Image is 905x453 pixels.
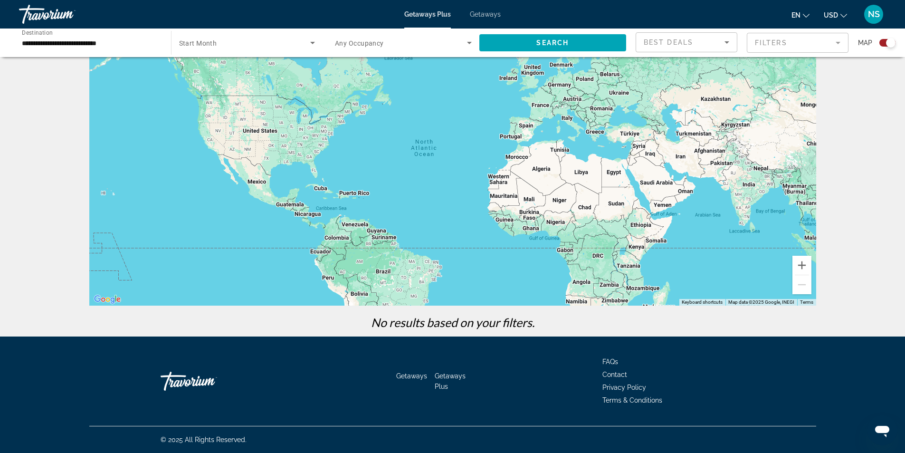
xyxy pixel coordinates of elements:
[92,293,123,306] img: Google
[824,8,847,22] button: Change currency
[868,10,880,19] span: NS
[470,10,501,18] a: Getaways
[682,299,723,306] button: Keyboard shortcuts
[404,10,451,18] a: Getaways Plus
[602,358,618,366] a: FAQs
[479,34,627,51] button: Search
[161,436,247,443] span: © 2025 All Rights Reserved.
[858,36,872,49] span: Map
[602,384,646,391] a: Privacy Policy
[728,299,794,305] span: Map data ©2025 Google, INEGI
[867,415,897,445] iframe: Button to launch messaging window
[747,32,848,53] button: Filter
[791,11,800,19] span: en
[800,299,813,305] a: Terms (opens in new tab)
[435,372,466,390] a: Getaways Plus
[602,371,627,378] a: Contact
[179,39,217,47] span: Start Month
[792,275,811,294] button: Zoom out
[335,39,384,47] span: Any Occupancy
[536,39,569,47] span: Search
[824,11,838,19] span: USD
[644,39,693,46] span: Best Deals
[92,293,123,306] a: Open this area in Google Maps (opens a new window)
[791,8,810,22] button: Change language
[19,2,114,27] a: Travorium
[85,315,821,329] p: No results based on your filters.
[792,256,811,275] button: Zoom in
[644,37,729,48] mat-select: Sort by
[602,396,662,404] a: Terms & Conditions
[396,372,427,380] a: Getaways
[22,29,53,36] span: Destination
[161,367,256,395] a: Travorium
[861,4,886,24] button: User Menu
